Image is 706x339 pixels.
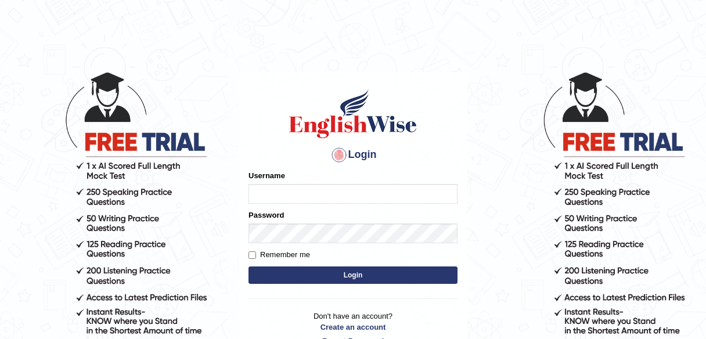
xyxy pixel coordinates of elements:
[248,210,284,221] label: Password
[248,251,256,259] input: Remember me
[248,249,310,261] label: Remember me
[248,146,458,164] h4: Login
[248,170,285,181] label: Username
[287,88,419,140] img: Logo of English Wise sign in for intelligent practice with AI
[248,266,458,284] button: Login
[248,322,458,333] a: Create an account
